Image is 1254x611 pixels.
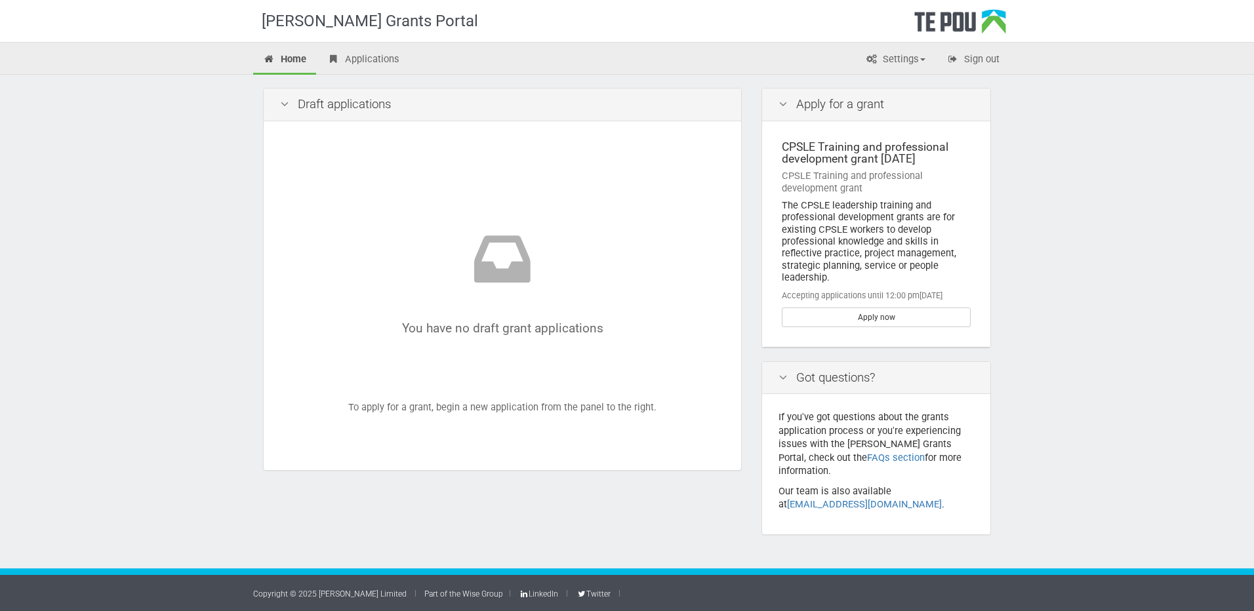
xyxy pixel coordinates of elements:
div: Draft applications [264,89,741,121]
div: Accepting applications until 12:00 pm[DATE] [782,290,971,302]
a: FAQs section [867,452,925,463]
div: Apply for a grant [762,89,990,121]
a: Twitter [576,589,610,599]
div: The CPSLE leadership training and professional development grants are for existing CPSLE workers ... [782,199,971,283]
a: Part of the Wise Group [424,589,503,599]
a: Settings [855,46,935,75]
a: Copyright © 2025 [PERSON_NAME] Limited [253,589,407,599]
a: Apply now [782,307,971,327]
div: To apply for a grant, begin a new application from the panel to the right. [280,138,725,454]
p: Our team is also available at . [779,484,974,511]
div: Got questions? [762,362,990,395]
a: LinkedIn [519,589,558,599]
div: CPSLE Training and professional development grant [782,170,971,194]
a: Applications [317,46,409,75]
a: Sign out [937,46,1009,75]
p: If you've got questions about the grants application process or you're experiencing issues with t... [779,410,974,478]
div: Te Pou Logo [914,9,1006,42]
a: Home [253,46,316,75]
div: You have no draft grant applications [319,226,685,335]
a: [EMAIL_ADDRESS][DOMAIN_NAME] [787,498,942,510]
div: CPSLE Training and professional development grant [DATE] [782,141,971,165]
